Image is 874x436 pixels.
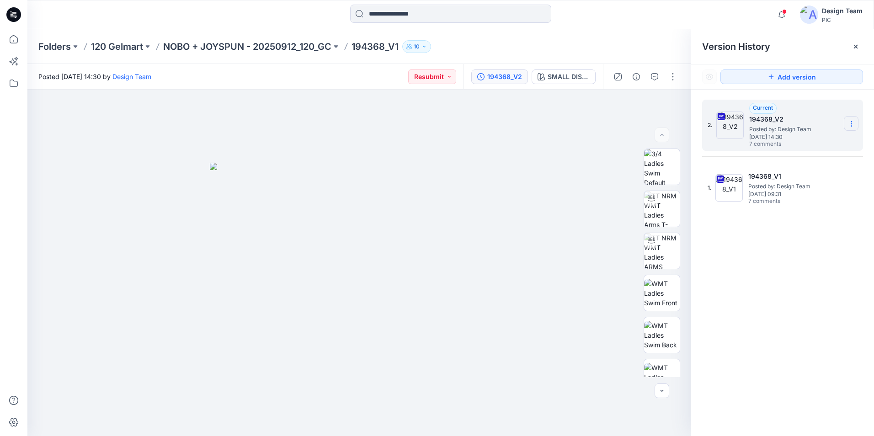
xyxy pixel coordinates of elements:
[702,69,717,84] button: Show Hidden Versions
[748,182,840,191] span: Posted by: Design Team
[720,69,863,84] button: Add version
[414,42,420,52] p: 10
[716,112,744,139] img: 194368_V2
[548,72,590,82] div: SMALL DISTY
[702,41,770,52] span: Version History
[38,72,151,81] span: Posted [DATE] 14:30 by
[532,69,596,84] button: SMALL DISTY
[715,174,743,202] img: 194368_V1
[38,40,71,53] a: Folders
[852,43,859,50] button: Close
[644,363,680,392] img: WMT Ladies Swim Left
[471,69,528,84] button: 194368_V2
[210,163,509,436] img: eyJhbGciOiJIUzI1NiIsImtpZCI6IjAiLCJzbHQiOiJzZXMiLCJ0eXAiOiJKV1QifQ.eyJkYXRhIjp7InR5cGUiOiJzdG9yYW...
[112,73,151,80] a: Design Team
[822,16,863,23] div: PIC
[749,141,813,148] span: 7 comments
[644,279,680,308] img: WMT Ladies Swim Front
[749,114,841,125] h5: 194368_V2
[748,198,812,205] span: 7 comments
[402,40,431,53] button: 10
[753,104,773,111] span: Current
[748,171,840,182] h5: 194368_V1
[352,40,399,53] p: 194368_V1
[629,69,644,84] button: Details
[163,40,331,53] a: NOBO + JOYSPUN - 20250912_120_GC
[644,149,680,185] img: 3/4 Ladies Swim Default
[748,191,840,197] span: [DATE] 09:31
[644,233,680,269] img: TT NRM WMT Ladies ARMS DOWN
[644,191,680,227] img: TT NRM WMT Ladies Arms T-POSE
[487,72,522,82] div: 194368_V2
[91,40,143,53] a: 120 Gelmart
[644,321,680,350] img: WMT Ladies Swim Back
[800,5,818,24] img: avatar
[708,184,712,192] span: 1.
[708,121,713,129] span: 2.
[749,125,841,134] span: Posted by: Design Team
[749,134,841,140] span: [DATE] 14:30
[822,5,863,16] div: Design Team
